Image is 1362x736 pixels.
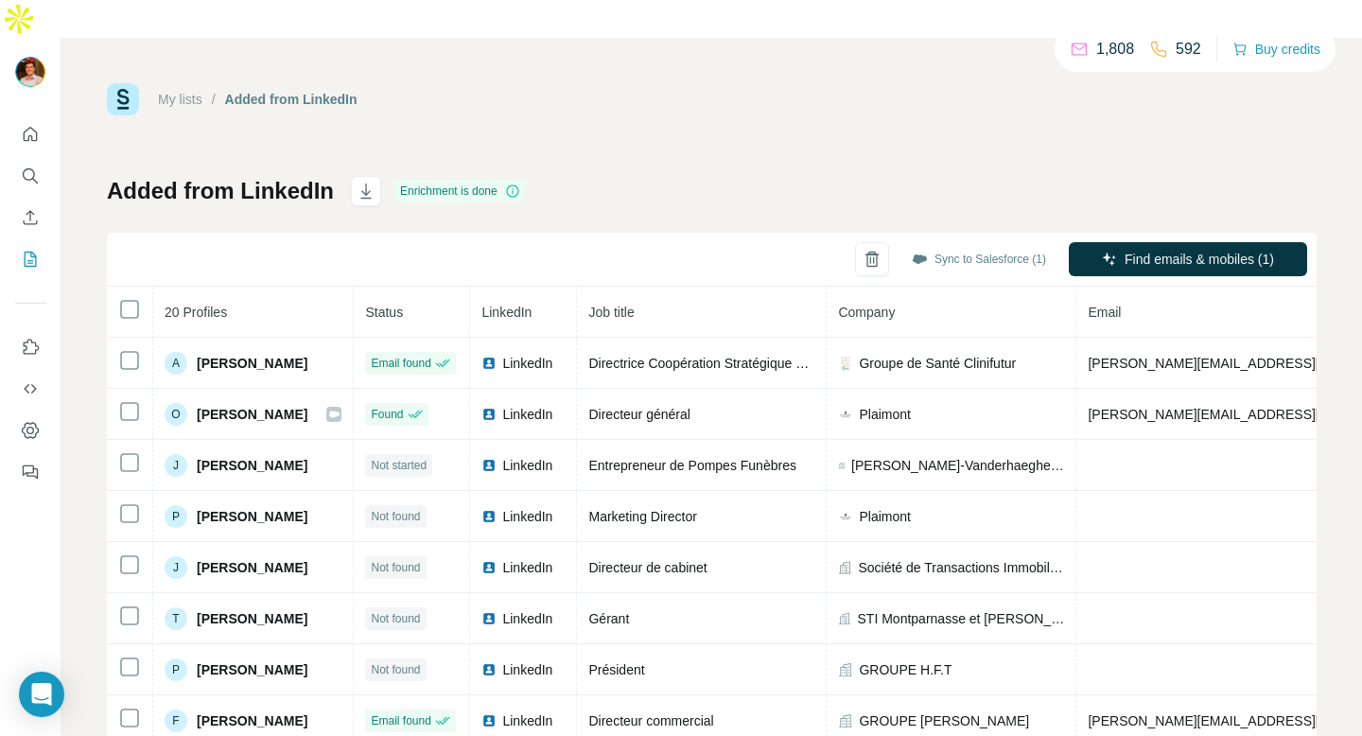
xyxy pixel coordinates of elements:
div: F [165,710,187,732]
div: Added from LinkedIn [225,90,358,109]
span: Email found [371,712,430,729]
span: Not found [371,661,420,678]
span: LinkedIn [502,405,552,424]
span: Société de Transactions Immobilières [858,558,1064,577]
img: LinkedIn logo [481,458,497,473]
span: Not started [371,457,427,474]
button: Dashboard [15,413,45,447]
img: Surfe Logo [107,83,139,115]
span: [PERSON_NAME] [197,354,307,373]
div: T [165,607,187,630]
span: Directrice Coopération Stratégique et Communication [588,356,902,371]
span: LinkedIn [502,456,552,475]
img: LinkedIn logo [481,560,497,575]
span: Not found [371,508,420,525]
a: My lists [158,92,202,107]
span: LinkedIn [502,660,552,679]
span: Not found [371,610,420,627]
span: [PERSON_NAME] [197,711,307,730]
span: [PERSON_NAME] [197,660,307,679]
button: Enrich CSV [15,201,45,235]
span: LinkedIn [502,609,552,628]
p: 592 [1176,38,1201,61]
span: 20 Profiles [165,305,227,320]
button: Buy credits [1232,36,1320,62]
span: Plaimont [859,405,910,424]
button: Sync to Salesforce (1) [899,245,1059,273]
span: [PERSON_NAME] [197,405,307,424]
p: 1,808 [1096,38,1134,61]
span: Email found [371,355,430,372]
div: J [165,556,187,579]
span: LinkedIn [481,305,532,320]
img: Avatar [15,57,45,87]
span: Directeur de cabinet [588,560,707,575]
img: LinkedIn logo [481,509,497,524]
span: Plaimont [859,507,910,526]
span: LinkedIn [502,558,552,577]
span: [PERSON_NAME] [197,456,307,475]
span: LinkedIn [502,354,552,373]
button: Search [15,159,45,193]
img: LinkedIn logo [481,662,497,677]
img: LinkedIn logo [481,611,497,626]
span: Email [1088,305,1121,320]
img: LinkedIn logo [481,356,497,371]
button: Use Surfe API [15,372,45,406]
img: LinkedIn logo [481,713,497,728]
span: Not found [371,559,420,576]
span: Directeur général [588,407,690,422]
button: Feedback [15,455,45,489]
span: GROUPE [PERSON_NAME] [859,711,1029,730]
span: Find emails & mobiles (1) [1125,250,1274,269]
img: company-logo [838,509,853,524]
div: P [165,658,187,681]
span: GROUPE H.F.T [859,660,952,679]
span: [PERSON_NAME] [197,507,307,526]
span: Company [838,305,895,320]
h1: Added from LinkedIn [107,176,334,206]
button: Quick start [15,117,45,151]
div: J [165,454,187,477]
span: [PERSON_NAME] [197,558,307,577]
span: Marketing Director [588,509,696,524]
button: Use Surfe on LinkedIn [15,330,45,364]
span: Status [365,305,403,320]
span: Job title [588,305,634,320]
span: Groupe de Santé Clinifutur [859,354,1016,373]
span: [PERSON_NAME] [197,609,307,628]
span: LinkedIn [502,711,552,730]
span: Directeur commercial [588,713,713,728]
span: Entrepreneur de Pompes Funèbres [588,458,795,473]
span: STI Montparnasse et [PERSON_NAME] [858,609,1065,628]
div: P [165,505,187,528]
span: Gérant [588,611,629,626]
span: LinkedIn [502,507,552,526]
button: Find emails & mobiles (1) [1069,242,1307,276]
li: / [212,90,216,109]
span: Président [588,662,644,677]
img: LinkedIn logo [481,407,497,422]
span: [PERSON_NAME]-Vanderhaeghe, PF Marquettoises, PF [PERSON_NAME] [851,456,1064,475]
div: A [165,352,187,375]
div: O [165,403,187,426]
div: Open Intercom Messenger [19,672,64,717]
img: company-logo [838,407,853,422]
img: company-logo [838,356,853,371]
span: Found [371,406,403,423]
button: My lists [15,242,45,276]
div: Enrichment is done [394,180,526,202]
